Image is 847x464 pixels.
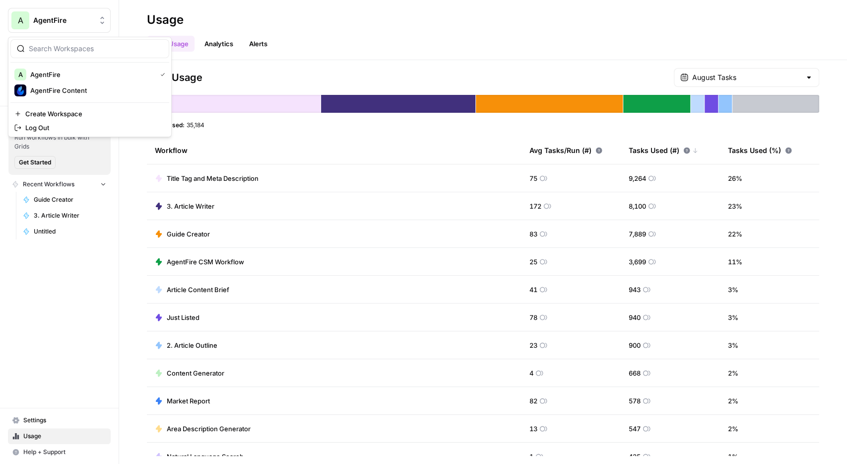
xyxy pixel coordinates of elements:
span: Untitled [34,227,106,236]
span: Title Tag and Meta Description [167,173,259,183]
button: Workspace: AgentFire [8,8,111,33]
span: Task Usage [147,71,202,84]
span: Guide Creator [167,229,210,239]
a: 3. Article Writer [155,201,214,211]
span: 8,100 [629,201,646,211]
span: 9,264 [629,173,646,183]
button: Recent Workflows [8,177,111,192]
a: Guide Creator [18,192,111,208]
a: Just Listed [155,312,199,322]
span: 75 [529,173,537,183]
button: Get Started [14,156,56,169]
a: Title Tag and Meta Description [155,173,259,183]
span: 3 % [728,312,738,322]
span: AgentFire Content [30,85,161,95]
div: Workspace: AgentFire [8,37,172,137]
span: 2. Article Outline [167,340,217,350]
a: Analytics [198,36,239,52]
span: Market Report [167,396,210,406]
a: Alerts [243,36,273,52]
span: 2 % [728,424,738,434]
input: Search Workspaces [29,44,163,54]
span: 943 [629,285,641,295]
a: Untitled [18,224,111,239]
a: Log Out [10,121,169,135]
div: Workflow [155,137,514,164]
a: Guide Creator [155,229,210,239]
span: 22 % [728,229,742,239]
span: 26 % [728,173,742,183]
div: Avg Tasks/Run (#) [529,137,602,164]
span: 3. Article Writer [167,201,214,211]
span: 2 % [728,368,738,378]
span: Create Workspace [25,109,161,119]
span: 82 [529,396,537,406]
span: 11 % [728,257,742,267]
span: 35,184 [187,121,204,129]
span: 7,889 [629,229,646,239]
span: 547 [629,424,641,434]
span: Recent Workflows [23,180,74,189]
span: AgentFire CSM Workflow [167,257,244,267]
span: Settings [23,416,106,425]
img: AgentFire Content Logo [14,84,26,96]
span: 23 [529,340,537,350]
span: 172 [529,201,541,211]
a: Settings [8,412,111,428]
a: Create Workspace [10,107,169,121]
span: 668 [629,368,641,378]
span: Help + Support [23,448,106,457]
span: Run workflows in bulk with Grids [14,133,105,151]
span: A [18,70,23,79]
a: Market Report [155,396,210,406]
span: 2 % [728,396,738,406]
a: Article Content Brief [155,285,229,295]
span: 1 % [728,452,738,462]
span: AgentFire [33,15,93,25]
a: AgentFire CSM Workflow [155,257,244,267]
a: Task Usage [147,36,195,52]
span: 23 % [728,201,742,211]
span: 1 [529,452,533,462]
span: 3 % [728,285,738,295]
span: 3 % [728,340,738,350]
a: Natural Language Search [155,452,244,462]
span: Just Listed [167,312,199,322]
button: Help + Support [8,444,111,460]
span: 83 [529,229,537,239]
a: Content Generator [155,368,224,378]
span: A [18,14,23,26]
span: 425 [629,452,641,462]
a: 3. Article Writer [18,208,111,224]
span: 41 [529,285,537,295]
span: Content Generator [167,368,224,378]
div: Tasks Used (#) [629,137,698,164]
span: Log Out [25,123,161,133]
span: Article Content Brief [167,285,229,295]
span: Usage [23,432,106,441]
span: 940 [629,312,641,322]
span: Guide Creator [34,195,106,204]
span: Get Started [19,158,51,167]
span: 900 [629,340,641,350]
span: AgentFire [30,70,152,79]
span: Natural Language Search [167,452,244,462]
span: 25 [529,257,537,267]
span: 78 [529,312,537,322]
div: Tasks Used (%) [728,137,792,164]
input: August Tasks [692,73,801,82]
a: Usage [8,428,111,444]
span: 578 [629,396,641,406]
span: 3,699 [629,257,646,267]
a: 2. Article Outline [155,340,217,350]
span: 4 [529,368,533,378]
span: 13 [529,424,537,434]
a: Area Description Generator [155,424,251,434]
div: Usage [147,12,184,28]
span: Area Description Generator [167,424,251,434]
span: 3. Article Writer [34,211,106,220]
